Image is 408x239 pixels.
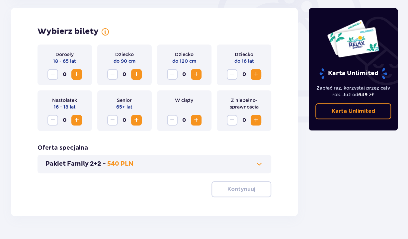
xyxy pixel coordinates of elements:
button: Zwiększ [131,115,142,125]
p: Dziecko [175,51,194,58]
span: 0 [59,69,70,80]
span: 0 [119,115,130,125]
span: 0 [179,69,190,80]
span: 0 [119,69,130,80]
button: Kontynuuj [211,181,271,197]
p: Z niepełno­sprawnością [222,97,266,110]
p: 18 - 65 lat [53,58,76,64]
button: Zwiększ [71,115,82,125]
p: 65+ lat [116,104,132,110]
button: Zwiększ [131,69,142,80]
p: Kontynuuj [227,186,255,193]
p: 540 PLN [107,160,133,168]
button: Zwiększ [191,115,202,125]
button: Zmniejsz [107,115,118,125]
button: Zwiększ [251,115,261,125]
button: Pakiet Family 2+2 -540 PLN [45,160,264,168]
button: Zwiększ [251,69,261,80]
p: Nastolatek [52,97,77,104]
button: Zmniejsz [167,69,178,80]
p: do 120 cm [172,58,196,64]
button: Zmniejsz [107,69,118,80]
button: Zmniejsz [227,115,237,125]
span: 649 zł [358,92,373,97]
button: Zmniejsz [167,115,178,125]
h2: Wybierz bilety [38,27,99,37]
span: 0 [179,115,190,125]
p: Dziecko [235,51,253,58]
button: Zmniejsz [47,69,58,80]
button: Zwiększ [191,69,202,80]
p: Dorosły [55,51,74,58]
h3: Oferta specjalna [38,144,88,152]
button: Zmniejsz [227,69,237,80]
p: do 90 cm [114,58,135,64]
p: Pakiet Family 2+2 - [45,160,106,168]
p: Karta Unlimited [331,108,375,115]
a: Karta Unlimited [315,103,391,119]
span: 0 [239,69,249,80]
p: W ciąży [175,97,193,104]
p: Zapłać raz, korzystaj przez cały rok. Już od ! [315,85,391,98]
button: Zwiększ [71,69,82,80]
p: Dziecko [115,51,134,58]
button: Zmniejsz [47,115,58,125]
p: Karta Unlimited [319,68,388,79]
p: Senior [117,97,132,104]
span: 0 [239,115,249,125]
p: 16 - 18 lat [54,104,76,110]
span: 0 [59,115,70,125]
p: do 16 lat [234,58,254,64]
img: Dwie karty całoroczne do Suntago z napisem 'UNLIMITED RELAX', na białym tle z tropikalnymi liśćmi... [327,19,379,58]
